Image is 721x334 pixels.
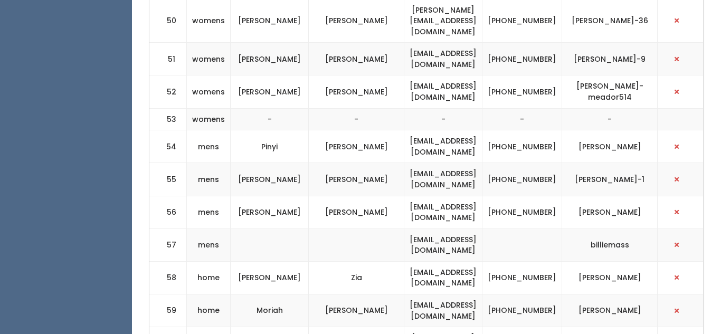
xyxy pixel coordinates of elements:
[404,163,482,196] td: [EMAIL_ADDRESS][DOMAIN_NAME]
[309,130,404,163] td: [PERSON_NAME]
[149,261,186,294] td: 58
[187,75,231,108] td: womens
[404,75,482,108] td: [EMAIL_ADDRESS][DOMAIN_NAME]
[149,108,186,130] td: 53
[562,75,658,108] td: [PERSON_NAME]-meador514
[562,228,658,261] td: billiemass
[187,196,231,228] td: mens
[309,43,404,75] td: [PERSON_NAME]
[404,294,482,327] td: [EMAIL_ADDRESS][DOMAIN_NAME]
[404,108,482,130] td: -
[309,108,404,130] td: -
[187,108,231,130] td: womens
[404,228,482,261] td: [EMAIL_ADDRESS][DOMAIN_NAME]
[482,261,562,294] td: [PHONE_NUMBER]
[562,294,658,327] td: [PERSON_NAME]
[482,43,562,75] td: [PHONE_NUMBER]
[562,196,658,228] td: [PERSON_NAME]
[562,261,658,294] td: [PERSON_NAME]
[562,130,658,163] td: [PERSON_NAME]
[309,196,404,228] td: [PERSON_NAME]
[231,163,309,196] td: [PERSON_NAME]
[187,261,231,294] td: home
[482,75,562,108] td: [PHONE_NUMBER]
[482,294,562,327] td: [PHONE_NUMBER]
[482,130,562,163] td: [PHONE_NUMBER]
[562,163,658,196] td: [PERSON_NAME]-1
[231,196,309,228] td: [PERSON_NAME]
[231,294,309,327] td: Moriah
[231,261,309,294] td: [PERSON_NAME]
[149,163,186,196] td: 55
[231,130,309,163] td: Pinyi
[149,43,186,75] td: 51
[482,163,562,196] td: [PHONE_NUMBER]
[309,75,404,108] td: [PERSON_NAME]
[309,261,404,294] td: Zia
[187,228,231,261] td: mens
[149,294,186,327] td: 59
[231,75,309,108] td: [PERSON_NAME]
[149,130,186,163] td: 54
[187,294,231,327] td: home
[562,108,658,130] td: -
[187,130,231,163] td: mens
[562,43,658,75] td: [PERSON_NAME]-9
[404,130,482,163] td: [EMAIL_ADDRESS][DOMAIN_NAME]
[404,261,482,294] td: [EMAIL_ADDRESS][DOMAIN_NAME]
[231,43,309,75] td: [PERSON_NAME]
[231,108,309,130] td: -
[149,196,186,228] td: 56
[404,196,482,228] td: [EMAIL_ADDRESS][DOMAIN_NAME]
[149,228,186,261] td: 57
[309,294,404,327] td: [PERSON_NAME]
[482,108,562,130] td: -
[149,75,186,108] td: 52
[482,196,562,228] td: [PHONE_NUMBER]
[187,163,231,196] td: mens
[309,163,404,196] td: [PERSON_NAME]
[187,43,231,75] td: womens
[404,43,482,75] td: [EMAIL_ADDRESS][DOMAIN_NAME]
